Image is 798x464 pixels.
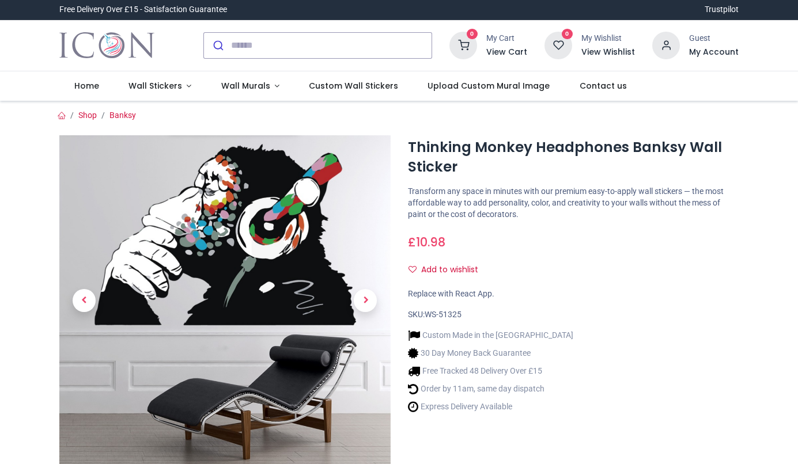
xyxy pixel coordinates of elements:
[206,71,294,101] a: Wall Murals
[544,40,572,49] a: 0
[408,347,573,359] li: 30 Day Money Back Guarantee
[59,29,154,62] img: Icon Wall Stickers
[408,365,573,377] li: Free Tracked 48 Delivery Over £15
[689,33,739,44] div: Guest
[128,80,182,92] span: Wall Stickers
[74,80,99,92] span: Home
[562,29,573,40] sup: 0
[581,33,635,44] div: My Wishlist
[408,401,573,413] li: Express Delivery Available
[408,186,739,220] p: Transform any space in minutes with our premium easy-to-apply wall stickers — the most affordable...
[408,309,739,321] div: SKU:
[78,111,97,120] a: Shop
[689,47,739,58] a: My Account
[428,80,550,92] span: Upload Custom Mural Image
[581,47,635,58] a: View Wishlist
[408,288,739,300] div: Replace with React App.
[408,234,445,250] span: £
[221,80,270,92] span: Wall Murals
[408,138,739,177] h1: Thinking Monkey Headphones Banksy Wall Sticker
[59,29,154,62] a: Logo of Icon Wall Stickers
[309,80,398,92] span: Custom Wall Stickers
[73,289,96,312] span: Previous
[59,185,109,416] a: Previous
[114,71,206,101] a: Wall Stickers
[416,234,445,250] span: 10.98
[580,80,627,92] span: Contact us
[204,33,231,58] button: Submit
[408,383,573,395] li: Order by 11am, same day dispatch
[408,260,488,280] button: Add to wishlistAdd to wishlist
[109,111,136,120] a: Banksy
[408,329,573,341] li: Custom Made in the [GEOGRAPHIC_DATA]
[486,33,527,44] div: My Cart
[409,265,417,273] i: Add to wishlist
[705,4,739,16] a: Trustpilot
[467,29,478,40] sup: 0
[341,185,390,416] a: Next
[449,40,477,49] a: 0
[486,47,527,58] a: View Cart
[59,4,227,16] div: Free Delivery Over £15 - Satisfaction Guarantee
[425,310,462,319] span: WS-51325
[354,289,377,312] span: Next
